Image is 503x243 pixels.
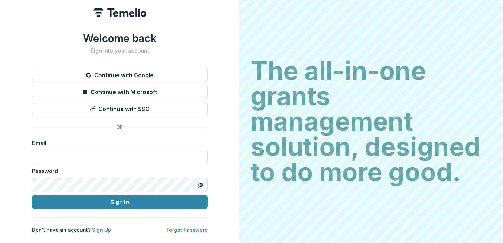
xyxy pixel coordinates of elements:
[32,32,208,45] h1: Welcome back
[32,85,208,99] button: Continue with Microsoft
[93,8,146,17] img: Temelio
[195,179,206,191] button: Toggle password visibility
[32,139,204,147] label: Email
[32,195,208,209] button: Sign In
[92,227,111,233] a: Sign Up
[32,167,204,175] label: Password
[32,226,111,234] p: Don't have an account?
[32,47,208,54] h2: Sign into your account
[32,102,208,116] button: Continue with SSO
[167,227,208,233] a: Forgot Password
[32,68,208,82] button: Continue with Google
